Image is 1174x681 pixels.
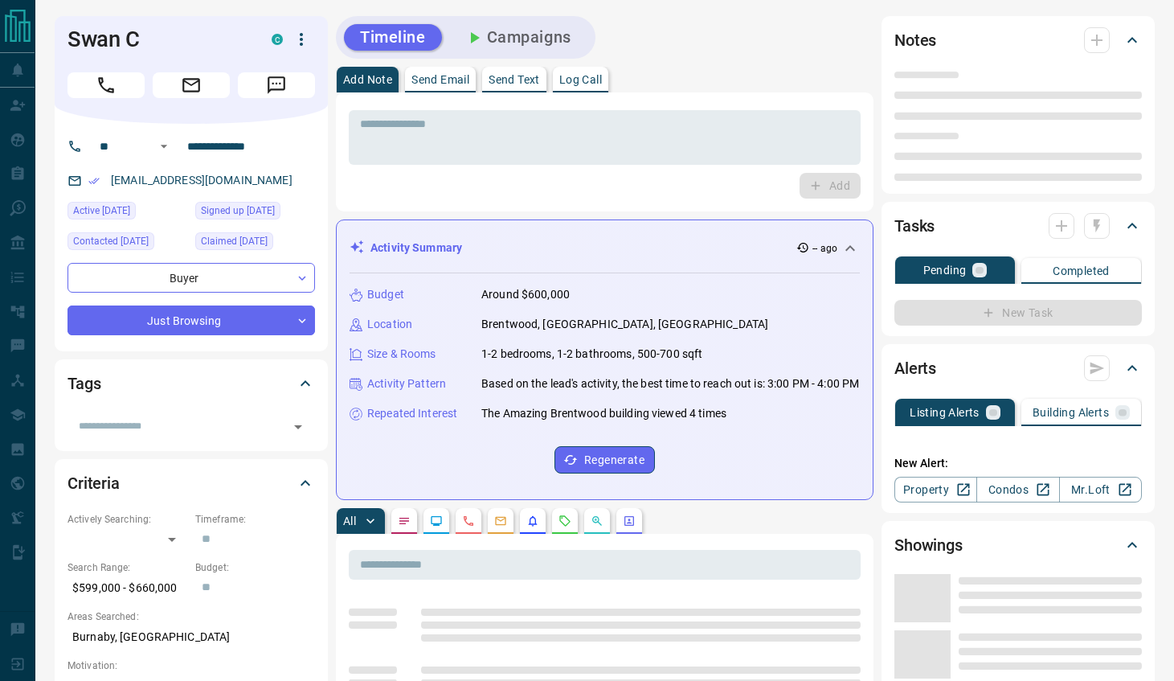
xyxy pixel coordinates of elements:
p: Send Text [489,74,540,85]
div: Criteria [67,464,315,503]
button: Campaigns [448,24,587,51]
svg: Calls [462,515,475,527]
p: Listing Alerts [910,407,980,418]
p: Actively Searching: [67,512,187,527]
div: Wed Sep 03 2025 [195,232,315,255]
div: Buyer [67,263,315,293]
a: Mr.Loft [1059,477,1142,503]
button: Regenerate [554,446,655,474]
h2: Tags [67,371,100,396]
p: Timeframe: [195,512,315,527]
h2: Notes [894,27,936,53]
p: Log Call [559,74,602,85]
div: Activity Summary-- ago [350,233,860,263]
h1: Swan C [67,27,247,52]
div: Tags [67,364,315,403]
span: Email [153,72,230,98]
span: Claimed [DATE] [201,233,268,249]
svg: Agent Actions [623,515,636,527]
p: Activity Summary [370,240,462,256]
p: Motivation: [67,658,315,673]
div: Alerts [894,349,1142,388]
p: Send Email [411,74,469,85]
div: Wed Sep 03 2025 [67,232,187,255]
p: Budget [367,286,404,303]
p: Around $600,000 [481,286,570,303]
svg: Notes [398,515,411,527]
p: Search Range: [67,560,187,575]
p: The Amazing Brentwood building viewed 4 times [481,405,726,422]
p: Add Note [343,74,392,85]
p: Brentwood, [GEOGRAPHIC_DATA], [GEOGRAPHIC_DATA] [481,316,768,333]
p: All [343,515,356,527]
h2: Showings [894,532,963,558]
button: Open [154,137,174,156]
div: Tasks [894,207,1142,245]
p: Completed [1053,265,1110,277]
p: Building Alerts [1033,407,1109,418]
svg: Listing Alerts [526,515,539,527]
p: Location [367,316,412,333]
div: Showings [894,526,1142,564]
p: Areas Searched: [67,609,315,624]
svg: Requests [558,515,571,527]
p: Pending [923,265,967,276]
span: Contacted [DATE] [73,233,149,249]
span: Message [238,72,315,98]
div: Wed Sep 03 2025 [195,202,315,224]
a: [EMAIL_ADDRESS][DOMAIN_NAME] [111,174,292,187]
svg: Lead Browsing Activity [430,515,443,527]
p: Size & Rooms [367,346,436,363]
p: Budget: [195,560,315,575]
span: Call [67,72,145,98]
h2: Tasks [894,213,935,239]
div: Thu Sep 04 2025 [67,202,187,224]
div: condos.ca [272,34,283,45]
a: Condos [976,477,1059,503]
h2: Criteria [67,470,120,496]
p: Activity Pattern [367,375,446,392]
svg: Emails [494,515,507,527]
p: Based on the lead's activity, the best time to reach out is: 3:00 PM - 4:00 PM [481,375,859,392]
div: Just Browsing [67,306,315,335]
p: -- ago [812,241,837,256]
button: Timeline [344,24,442,51]
svg: Opportunities [591,515,603,527]
button: Open [287,416,309,438]
p: Repeated Interest [367,405,457,422]
p: $599,000 - $660,000 [67,575,187,601]
span: Signed up [DATE] [201,203,275,219]
svg: Email Verified [88,175,100,187]
a: Property [894,477,977,503]
span: Active [DATE] [73,203,130,219]
p: 1-2 bedrooms, 1-2 bathrooms, 500-700 sqft [481,346,702,363]
div: Notes [894,21,1142,59]
p: Burnaby, [GEOGRAPHIC_DATA] [67,624,315,650]
h2: Alerts [894,355,936,381]
p: New Alert: [894,455,1142,472]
